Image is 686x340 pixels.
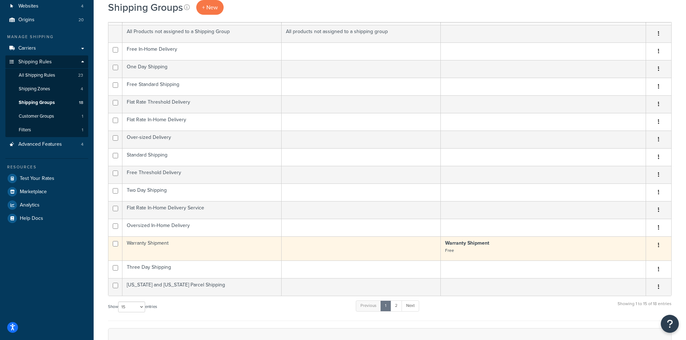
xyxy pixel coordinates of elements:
[5,164,88,170] div: Resources
[19,86,50,92] span: Shipping Zones
[79,17,84,23] span: 20
[5,13,88,27] a: Origins 20
[118,302,145,312] select: Showentries
[122,278,282,296] td: [US_STATE] and [US_STATE] Parcel Shipping
[5,185,88,198] a: Marketplace
[108,302,157,312] label: Show entries
[19,100,55,106] span: Shipping Groups
[5,96,88,109] a: Shipping Groups 18
[81,141,84,148] span: 4
[5,96,88,109] li: Shipping Groups
[122,131,282,148] td: Over-sized Delivery
[18,17,35,23] span: Origins
[5,138,88,151] li: Advanced Features
[122,78,282,95] td: Free Standard Shipping
[661,315,679,333] button: Open Resource Center
[18,3,39,9] span: Websites
[5,13,88,27] li: Origins
[5,110,88,123] li: Customer Groups
[122,95,282,113] td: Flat Rate Threshold Delivery
[122,201,282,219] td: Flat Rate In-Home Delivery Service
[5,123,88,137] a: Filters 1
[5,199,88,212] a: Analytics
[19,127,31,133] span: Filters
[5,172,88,185] a: Test Your Rates
[402,300,419,311] a: Next
[618,300,672,315] div: Showing 1 to 15 of 18 entries
[81,3,84,9] span: 4
[5,34,88,40] div: Manage Shipping
[82,127,83,133] span: 1
[5,55,88,69] a: Shipping Rules
[122,25,282,42] td: All Products not assigned to a Shipping Group
[20,202,40,208] span: Analytics
[122,183,282,201] td: Two Day Shipping
[390,300,402,311] a: 2
[202,3,218,12] span: + New
[18,141,62,148] span: Advanced Features
[122,60,282,78] td: One Day Shipping
[19,72,55,78] span: All Shipping Rules
[356,300,381,311] a: Previous
[18,59,52,65] span: Shipping Rules
[18,45,36,51] span: Carriers
[81,86,83,92] span: 4
[122,236,282,260] td: Warranty Shipment
[20,189,47,195] span: Marketplace
[20,176,54,182] span: Test Your Rates
[5,212,88,225] a: Help Docs
[5,82,88,96] a: Shipping Zones 4
[122,148,282,166] td: Standard Shipping
[122,219,282,236] td: Oversized In-Home Delivery
[282,25,441,42] td: All products not assigned to a shipping group
[5,69,88,82] a: All Shipping Rules 23
[82,113,83,119] span: 1
[122,113,282,131] td: Flat Rate In-Home Delivery
[5,138,88,151] a: Advanced Features 4
[380,300,391,311] a: 1
[5,42,88,55] a: Carriers
[20,216,43,222] span: Help Docs
[122,42,282,60] td: Free In-Home Delivery
[78,72,83,78] span: 23
[5,110,88,123] a: Customer Groups 1
[5,123,88,137] li: Filters
[5,69,88,82] li: All Shipping Rules
[79,100,83,106] span: 18
[108,0,183,14] h1: Shipping Groups
[445,239,489,247] strong: Warranty Shipment
[5,55,88,137] li: Shipping Rules
[445,247,454,254] small: Free
[19,113,54,119] span: Customer Groups
[5,82,88,96] li: Shipping Zones
[122,260,282,278] td: Three Day Shipping
[122,166,282,183] td: Free Threshold Delivery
